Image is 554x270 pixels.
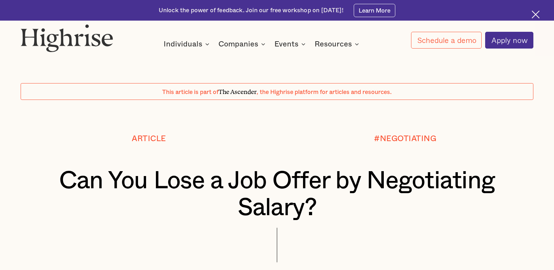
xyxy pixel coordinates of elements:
div: Events [274,40,298,48]
span: The Ascender [218,87,257,94]
img: Highrise logo [21,24,113,52]
div: #NEGOTIATING [374,134,436,143]
h1: Can You Lose a Job Offer by Negotiating Salary? [42,167,512,221]
span: This article is part of [162,89,218,95]
div: Individuals [164,40,211,48]
div: Unlock the power of feedback. Join our free workshop on [DATE]! [159,6,344,15]
div: Individuals [164,40,202,48]
img: Cross icon [532,10,540,19]
div: Companies [218,40,258,48]
a: Learn More [354,4,395,17]
a: Apply now [485,32,533,49]
div: Article [132,134,166,143]
div: Resources [315,40,361,48]
div: Resources [315,40,352,48]
a: Schedule a demo [411,32,482,49]
div: Companies [218,40,267,48]
div: Events [274,40,308,48]
span: , the Highrise platform for articles and resources. [257,89,392,95]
